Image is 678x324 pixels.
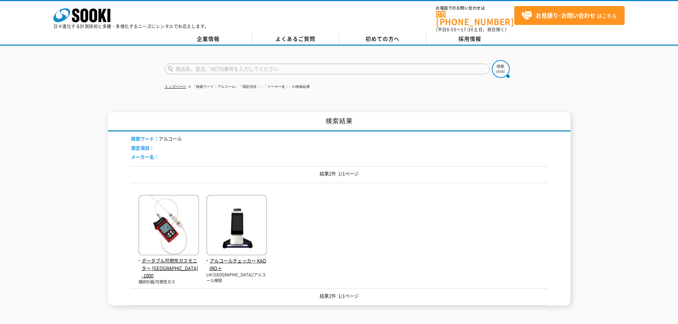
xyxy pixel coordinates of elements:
[131,135,182,143] li: アルコール
[339,34,426,44] a: 初めての方へ
[138,257,199,279] span: ポータブル可燃性ガスモニター [GEOGRAPHIC_DATA]-1000
[53,24,209,28] p: 日々進化する計測技術と多種・多様化するニーズにレンタルでお応えします。
[206,195,267,257] img: KAOIRO＋
[138,195,199,257] img: NC-1000
[138,279,199,285] p: 理研計器/可燃性ガス
[165,85,186,89] a: トップページ
[131,153,159,160] span: メーカー名：
[461,26,474,33] span: 17:30
[521,10,617,21] span: はこちら
[426,34,514,44] a: 採用情報
[206,250,267,272] a: アルコールチェッカー KAOIRO＋
[108,112,571,132] h1: 検索結果
[206,272,267,284] p: LM [GEOGRAPHIC_DATA]/アルコール検知
[206,257,267,272] span: アルコールチェッカー KAOIRO＋
[492,60,510,78] img: btn_search.png
[131,135,159,142] span: 検索ワード：
[187,83,310,91] li: 「検索ワード：アルコール」「測定項目：」「メーカー名：」の検索結果
[447,26,457,33] span: 8:50
[252,34,339,44] a: よくあるご質問
[366,35,400,43] span: 初めての方へ
[436,11,514,26] a: [PHONE_NUMBER]
[165,64,490,74] input: 商品名、型式、NETIS番号を入力してください
[514,6,625,25] a: お見積り･お問い合わせはこちら
[131,144,154,151] span: 測定項目：
[131,292,547,300] p: 結果2件 1/1ページ
[536,11,595,20] strong: お見積り･お問い合わせ
[436,26,506,33] span: (平日 ～ 土日、祝日除く)
[436,6,514,10] span: お電話でのお問い合わせは
[131,170,547,177] p: 結果2件 1/1ページ
[138,250,199,279] a: ポータブル可燃性ガスモニター [GEOGRAPHIC_DATA]-1000
[165,34,252,44] a: 企業情報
